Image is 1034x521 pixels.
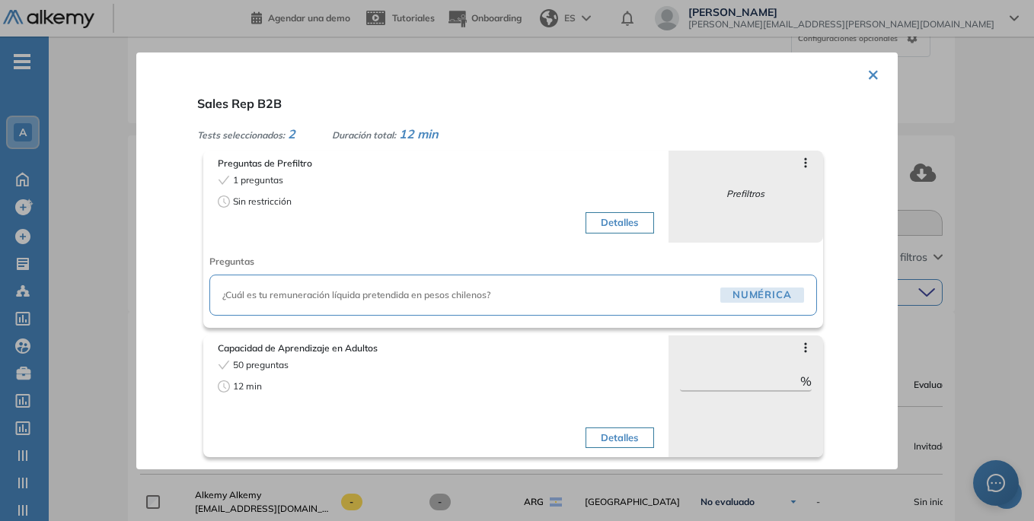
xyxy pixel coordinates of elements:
[800,372,812,390] span: %
[399,126,439,141] span: 12 min
[233,358,289,372] span: 50 preguntas
[233,380,262,393] span: 12 min
[233,195,292,208] span: Sin restricción
[288,126,295,141] span: 2
[586,427,653,449] button: Detalles
[218,380,230,392] span: clock-circle
[586,212,653,233] button: Detalles
[218,359,230,371] span: check
[209,255,756,268] span: Preguntas
[332,129,396,141] span: Duración total:
[218,342,654,355] span: Capacidad de Aprendizaje en Adultos
[726,187,764,201] span: Prefiltros
[867,59,879,88] button: ×
[222,288,714,302] span: ¿Cuál es tu remuneración líquida pretendida en pesos chilenos?
[218,157,654,170] span: Preguntas de Prefiltro
[218,195,230,208] span: clock-circle
[218,174,230,186] span: check
[197,96,282,111] span: Sales Rep B2B
[233,173,283,187] span: 1 preguntas
[720,288,804,303] span: Numérica
[197,129,285,141] span: Tests seleccionados:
